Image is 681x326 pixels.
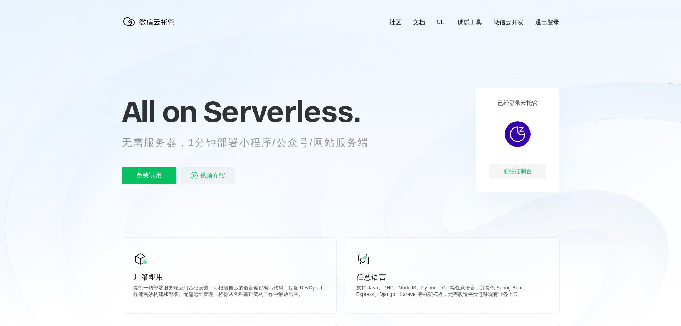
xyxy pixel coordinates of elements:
a: 微信云开发 [493,18,524,26]
p: 支持 Java、PHP、NodeJS、Python、Go 等任意语言，并提供 Spring Boot、Express、Django、Laravel 等框架模板，无需改造平滑迁移现有业务上云。 [356,285,548,299]
a: 微信云托管 [122,24,179,30]
a: 文档 [413,18,425,26]
img: video_play.svg [190,171,198,180]
a: 退出登录 [535,18,559,26]
a: 社区 [389,18,401,26]
span: All on [122,93,197,129]
p: 提供一切部署服务端应用基础设施，可根据自己的语言偏好编写代码，搭配 DevOps 工作流高效构建和部署。无需运维管理，将你从各种基础架构工作中解放出来。 [133,285,325,299]
span: 视频介绍 [200,167,226,184]
p: 免费试用 [122,167,176,184]
div: 前往控制台 [489,164,546,179]
a: 调试工具 [458,18,482,26]
p: 开箱即用 [133,272,325,282]
span: Serverless. [203,93,360,129]
img: 微信云托管 [122,14,179,29]
a: CLI [436,19,446,26]
p: 无需服务器，1分钟部署小程序/公众号/网站服务端 [122,136,382,150]
p: 已经登录云托管 [498,99,538,107]
p: 任意语言 [356,272,548,282]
